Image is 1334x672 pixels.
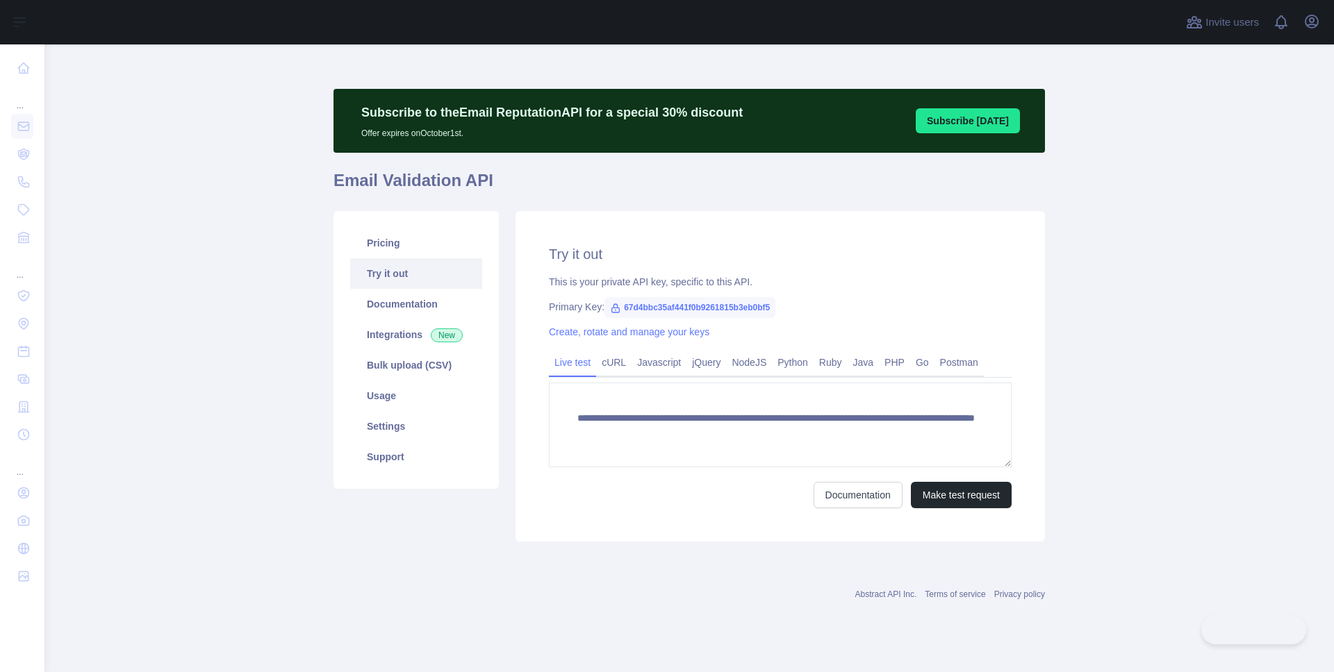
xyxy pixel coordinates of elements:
[431,328,463,342] span: New
[848,351,880,373] a: Java
[934,351,984,373] a: Postman
[549,244,1012,264] h2: Try it out
[11,450,33,478] div: ...
[632,351,686,373] a: Javascript
[1201,615,1306,644] iframe: Toggle Customer Support
[350,258,482,289] a: Try it out
[916,108,1020,133] button: Subscribe [DATE]
[814,351,848,373] a: Ruby
[879,351,910,373] a: PHP
[855,589,917,599] a: Abstract API Inc.
[911,482,1012,508] button: Make test request
[994,589,1045,599] a: Privacy policy
[596,351,632,373] a: cURL
[350,380,482,411] a: Usage
[350,319,482,350] a: Integrations New
[350,228,482,258] a: Pricing
[549,326,709,337] a: Create, rotate and manage your keys
[686,351,726,373] a: jQuery
[361,122,743,139] p: Offer expires on October 1st.
[361,103,743,122] p: Subscribe to the Email Reputation API for a special 30 % discount
[910,351,934,373] a: Go
[726,351,772,373] a: NodeJS
[604,297,775,318] span: 67d4bbc35af441f0b9261815b3eb0bf5
[772,351,814,373] a: Python
[350,411,482,442] a: Settings
[350,289,482,319] a: Documentation
[549,300,1012,314] div: Primary Key:
[333,169,1045,203] h1: Email Validation API
[549,351,596,373] a: Live test
[814,482,903,508] a: Documentation
[350,350,482,380] a: Bulk upload (CSV)
[925,589,985,599] a: Terms of service
[1205,15,1259,31] span: Invite users
[350,442,482,472] a: Support
[11,253,33,280] div: ...
[1183,11,1262,33] button: Invite users
[11,83,33,111] div: ...
[549,275,1012,289] div: This is your private API key, specific to this API.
